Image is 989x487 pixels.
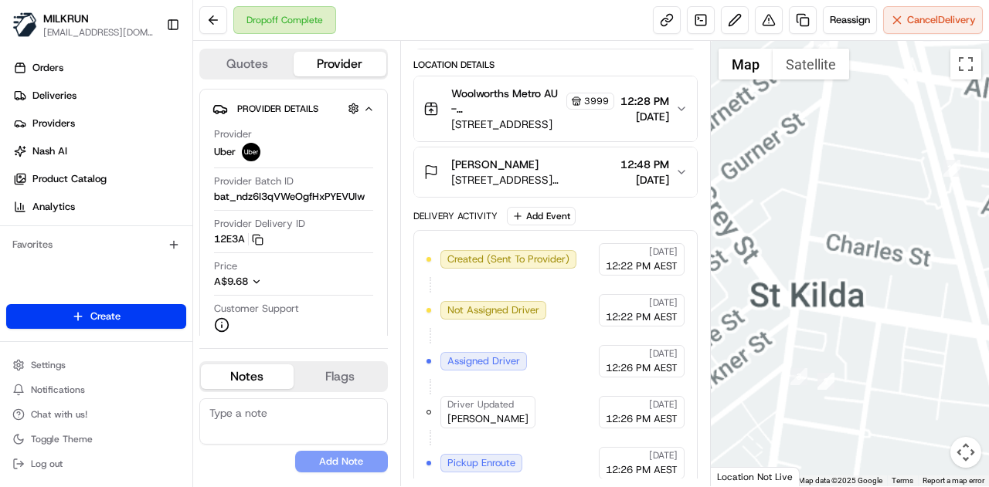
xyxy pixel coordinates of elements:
[507,207,576,225] button: Add Event
[649,347,678,360] span: [DATE]
[773,49,849,79] button: Show satellite imagery
[212,96,375,121] button: Provider Details
[606,463,678,477] span: 12:26 PM AEST
[413,210,498,222] div: Delivery Activity
[31,458,63,470] span: Log out
[6,354,186,376] button: Settings
[32,61,63,75] span: Orders
[214,232,263,246] button: 12E3A
[201,364,294,389] button: Notes
[606,259,678,273] span: 12:22 PM AEST
[649,449,678,462] span: [DATE]
[620,172,669,188] span: [DATE]
[31,359,66,371] span: Settings
[715,466,766,486] img: Google
[923,476,984,485] a: Report a map error
[294,52,386,76] button: Provider
[606,310,678,324] span: 12:22 PM AEST
[413,59,698,71] div: Location Details
[43,26,154,39] button: [EMAIL_ADDRESS][DOMAIN_NAME]
[32,89,76,103] span: Deliveries
[6,453,186,475] button: Log out
[907,13,976,27] span: Cancel Delivery
[6,379,186,401] button: Notifications
[31,433,93,445] span: Toggle Theme
[43,11,89,26] button: MILKRUN
[620,93,669,109] span: 12:28 PM
[414,147,697,197] button: [PERSON_NAME][STREET_ADDRESS][PERSON_NAME]12:48 PM[DATE]
[950,437,981,468] button: Map camera controls
[201,52,294,76] button: Quotes
[214,217,305,231] span: Provider Delivery ID
[451,86,563,117] span: Woolworths Metro AU - [GEOGRAPHIC_DATA] West CNV Store Manager
[883,6,983,34] button: CancelDelivery
[620,109,669,124] span: [DATE]
[32,200,75,214] span: Analytics
[237,103,318,115] span: Provider Details
[830,13,870,27] span: Reassign
[943,160,960,177] div: 11
[214,302,299,316] span: Customer Support
[451,117,614,132] span: [STREET_ADDRESS]
[6,404,186,425] button: Chat with us!
[6,167,192,191] a: Product Catalog
[447,354,520,368] span: Assigned Driver
[711,467,800,486] div: Location Not Live
[606,361,678,375] span: 12:26 PM AEST
[447,398,514,411] span: Driver Updated
[6,6,160,43] button: MILKRUNMILKRUN[EMAIL_ADDRESS][DOMAIN_NAME]
[649,398,678,411] span: [DATE]
[6,56,192,80] a: Orders
[214,259,237,273] span: Price
[447,252,569,266] span: Created (Sent To Provider)
[32,144,67,158] span: Nash AI
[649,296,678,309] span: [DATE]
[817,373,834,390] div: 2
[451,172,614,188] span: [STREET_ADDRESS][PERSON_NAME]
[447,456,515,470] span: Pickup Enroute
[6,83,192,108] a: Deliveries
[414,76,697,141] button: Woolworths Metro AU - [GEOGRAPHIC_DATA] West CNV Store Manager3999[STREET_ADDRESS]12:28 PM[DATE]
[823,6,877,34] button: Reassign
[6,194,192,219] a: Analytics
[451,157,539,172] span: [PERSON_NAME]
[719,49,773,79] button: Show street map
[214,275,350,289] button: A$9.68
[6,232,186,257] div: Favorites
[814,39,831,56] div: 10
[214,145,236,159] span: Uber
[242,143,260,161] img: uber-new-logo.jpeg
[6,304,186,329] button: Create
[294,364,386,389] button: Flags
[447,303,539,317] span: Not Assigned Driver
[214,190,365,204] span: bat_ndz6I3qVWeOgfHxPYEVUIw
[214,174,294,188] span: Provider Batch ID
[790,368,807,385] div: 3
[620,157,669,172] span: 12:48 PM
[31,384,85,396] span: Notifications
[6,111,192,136] a: Providers
[32,117,75,130] span: Providers
[90,309,121,323] span: Create
[649,245,678,258] span: [DATE]
[715,466,766,486] a: Open this area in Google Maps (opens a new window)
[6,139,192,164] a: Nash AI
[32,172,107,186] span: Product Catalog
[447,412,528,426] span: [PERSON_NAME]
[214,127,252,141] span: Provider
[584,95,609,107] span: 3999
[606,412,678,426] span: 12:26 PM AEST
[892,476,913,485] a: Terms (opens in new tab)
[12,12,37,37] img: MILKRUN
[31,408,87,421] span: Chat with us!
[950,49,981,79] button: Toggle fullscreen view
[798,476,882,485] span: Map data ©2025 Google
[6,428,186,450] button: Toggle Theme
[214,275,248,288] span: A$9.68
